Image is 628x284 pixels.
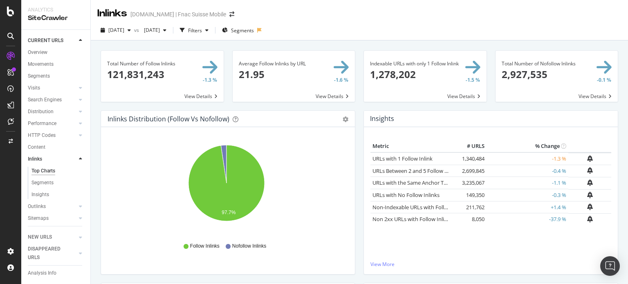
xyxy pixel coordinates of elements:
[454,152,487,165] td: 1,340,484
[28,131,56,140] div: HTTP Codes
[28,119,76,128] a: Performance
[454,165,487,177] td: 2,699,845
[28,107,76,116] a: Distribution
[28,214,49,223] div: Sitemaps
[28,245,69,262] div: DISAPPEARED URLS
[28,96,76,104] a: Search Engines
[487,189,568,201] td: -0.3 %
[232,243,266,250] span: Nofollow Inlinks
[141,27,160,34] span: 2025 Jul. 5th
[487,152,568,165] td: -1.3 %
[487,201,568,213] td: +1.4 %
[454,189,487,201] td: 149,350
[454,201,487,213] td: 211,762
[487,177,568,189] td: -1.1 %
[487,140,568,152] th: % Change
[28,155,42,163] div: Inlinks
[190,243,220,250] span: Follow Inlinks
[587,155,593,162] div: bell-plus
[229,11,234,17] div: arrow-right-arrow-left
[31,179,54,187] div: Segments
[372,191,440,199] a: URLs with No Follow Inlinks
[28,84,40,92] div: Visits
[28,119,56,128] div: Performance
[28,143,45,152] div: Content
[130,10,226,18] div: [DOMAIN_NAME] | Fnac Suisse Mobile
[587,167,593,174] div: bell-plus
[222,210,235,215] text: 97.7%
[31,179,85,187] a: Segments
[28,202,46,211] div: Outlinks
[454,177,487,189] td: 3,235,067
[141,24,170,37] button: [DATE]
[28,155,76,163] a: Inlinks
[231,27,254,34] span: Segments
[28,131,76,140] a: HTTP Codes
[108,27,124,34] span: 2025 Aug. 31st
[587,216,593,222] div: bell-plus
[28,230,85,238] a: Url Explorer
[31,190,85,199] a: Insights
[28,269,85,277] a: Analysis Info
[28,72,50,81] div: Segments
[97,7,127,20] div: Inlinks
[188,27,202,34] div: Filters
[28,143,85,152] a: Content
[372,215,453,223] a: Non 2xx URLs with Follow Inlinks
[370,140,454,152] th: Metric
[28,13,84,23] div: SiteCrawler
[28,233,76,242] a: NEW URLS
[97,24,134,37] button: [DATE]
[372,203,469,211] a: Non-Indexable URLs with Follow Inlinks
[370,261,611,268] a: View More
[28,60,85,69] a: Movements
[219,24,257,37] button: Segments
[28,107,54,116] div: Distribution
[177,24,212,37] button: Filters
[28,245,76,262] a: DISAPPEARED URLS
[587,192,593,198] div: bell-plus
[28,84,76,92] a: Visits
[454,213,487,226] td: 8,050
[454,140,487,152] th: # URLS
[28,60,54,69] div: Movements
[372,155,433,162] a: URLs with 1 Follow Inlink
[28,214,76,223] a: Sitemaps
[28,233,52,242] div: NEW URLS
[31,167,85,175] a: Top Charts
[31,190,49,199] div: Insights
[28,230,53,238] div: Url Explorer
[28,48,47,57] div: Overview
[31,167,55,175] div: Top Charts
[587,203,593,210] div: bell-plus
[600,256,620,276] div: Open Intercom Messenger
[487,213,568,226] td: -37.9 %
[28,36,76,45] a: CURRENT URLS
[28,269,56,277] div: Analysis Info
[28,72,85,81] a: Segments
[28,48,85,57] a: Overview
[28,36,63,45] div: CURRENT URLS
[372,179,476,186] a: URLs with the Same Anchor Text on Inlinks
[28,202,76,211] a: Outlinks
[343,116,348,122] div: gear
[372,167,460,174] a: URLs Between 2 and 5 Follow Inlinks
[108,140,345,235] svg: A chart.
[587,179,593,186] div: bell-plus
[134,27,141,34] span: vs
[28,7,84,13] div: Analytics
[487,165,568,177] td: -0.4 %
[370,113,394,124] h4: Insights
[108,115,229,123] div: Inlinks Distribution (Follow vs Nofollow)
[28,96,62,104] div: Search Engines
